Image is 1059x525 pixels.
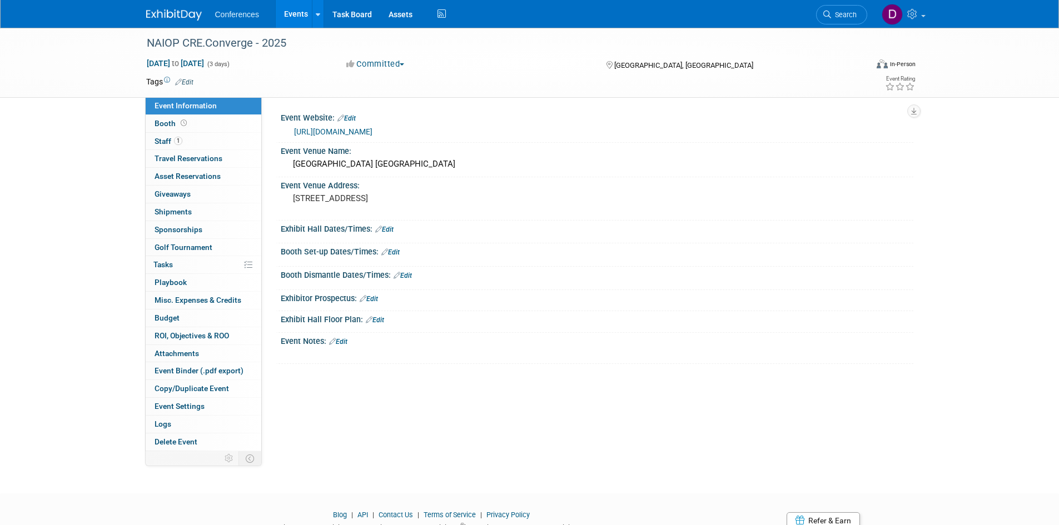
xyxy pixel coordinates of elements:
a: [URL][DOMAIN_NAME] [294,127,372,136]
span: Tasks [153,260,173,269]
a: ROI, Objectives & ROO [146,327,261,344]
a: Misc. Expenses & Credits [146,292,261,309]
a: Copy/Duplicate Event [146,380,261,397]
div: Event Notes: [281,333,913,347]
span: Shipments [155,207,192,216]
div: Exhibit Hall Floor Plan: [281,311,913,326]
a: Contact Us [379,511,413,519]
pre: [STREET_ADDRESS] [293,193,532,203]
div: In-Person [889,60,916,68]
span: Delete Event [155,437,197,446]
span: Event Binder (.pdf export) [155,366,243,375]
a: Golf Tournament [146,239,261,256]
a: Edit [175,78,193,86]
span: | [370,511,377,519]
a: Logs [146,416,261,433]
span: Event Settings [155,402,205,411]
div: Event Venue Name: [281,143,913,157]
span: Asset Reservations [155,172,221,181]
img: ExhibitDay [146,9,202,21]
span: [GEOGRAPHIC_DATA], [GEOGRAPHIC_DATA] [614,61,753,69]
span: Giveaways [155,189,191,198]
div: Booth Set-up Dates/Times: [281,243,913,258]
a: Edit [381,248,400,256]
a: Asset Reservations [146,168,261,185]
span: Booth [155,119,189,128]
a: Playbook [146,274,261,291]
div: Event Website: [281,109,913,124]
span: to [170,59,181,68]
span: Event Information [155,101,217,110]
div: NAIOP CRE.Converge - 2025 [143,33,851,53]
a: Attachments [146,345,261,362]
a: Delete Event [146,433,261,451]
span: Staff [155,137,182,146]
a: Privacy Policy [486,511,530,519]
a: Edit [329,338,347,346]
span: | [415,511,422,519]
a: Search [816,5,867,24]
div: [GEOGRAPHIC_DATA] [GEOGRAPHIC_DATA] [289,156,905,173]
a: Event Settings [146,398,261,415]
div: Exhibit Hall Dates/Times: [281,221,913,235]
a: Terms of Service [424,511,476,519]
a: Staff1 [146,133,261,150]
button: Committed [342,58,409,70]
span: Attachments [155,349,199,358]
span: Sponsorships [155,225,202,234]
a: Event Information [146,97,261,114]
span: Booth not reserved yet [178,119,189,127]
div: Exhibitor Prospectus: [281,290,913,304]
a: Tasks [146,256,261,273]
div: Event Venue Address: [281,177,913,191]
span: [DATE] [DATE] [146,58,205,68]
span: Travel Reservations [155,154,222,163]
a: Event Binder (.pdf export) [146,362,261,379]
a: Edit [366,316,384,324]
a: Edit [375,226,394,233]
div: Event Format [802,58,916,74]
td: Personalize Event Tab Strip [220,451,239,466]
span: ROI, Objectives & ROO [155,331,229,340]
a: Travel Reservations [146,150,261,167]
td: Tags [146,76,193,87]
span: Playbook [155,278,187,287]
a: API [357,511,368,519]
img: Diane Arabia [882,4,903,25]
span: Golf Tournament [155,243,212,252]
span: Logs [155,419,171,428]
span: Misc. Expenses & Credits [155,296,241,304]
span: 1 [174,137,182,145]
span: Conferences [215,10,259,19]
span: Copy/Duplicate Event [155,384,229,393]
a: Shipments [146,203,261,221]
a: Budget [146,309,261,327]
span: | [349,511,356,519]
span: Search [831,11,857,19]
a: Blog [333,511,347,519]
span: Budget [155,313,180,322]
a: Edit [337,114,356,122]
a: Giveaways [146,186,261,203]
span: (3 days) [206,61,230,68]
div: Booth Dismantle Dates/Times: [281,267,913,281]
img: Format-Inperson.png [877,59,888,68]
a: Edit [360,295,378,303]
div: Event Rating [885,76,915,82]
td: Toggle Event Tabs [238,451,261,466]
span: | [478,511,485,519]
a: Edit [394,272,412,279]
a: Sponsorships [146,221,261,238]
a: Booth [146,115,261,132]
